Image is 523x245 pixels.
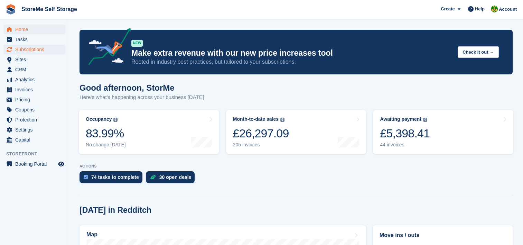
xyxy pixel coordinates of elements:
span: Protection [15,115,57,125]
a: menu [3,65,65,74]
h1: Good afternoon, StorMe [80,83,204,92]
div: 74 tasks to complete [91,174,139,180]
p: Rooted in industry best practices, but tailored to your subscriptions. [131,58,452,66]
span: Settings [15,125,57,135]
a: menu [3,115,65,125]
span: Home [15,25,57,34]
span: Tasks [15,35,57,44]
span: Help [475,6,485,12]
img: price-adjustments-announcement-icon-8257ccfd72463d97f412b2fc003d46551f7dbcb40ab6d574587a9cd5c0d94... [83,28,131,67]
a: menu [3,159,65,169]
span: Booking Portal [15,159,57,169]
a: menu [3,55,65,64]
h2: Move ins / outs [380,231,506,239]
img: deal-1b604bf984904fb50ccaf53a9ad4b4a5d6e5aea283cecdc64d6e3604feb123c2.svg [150,175,156,180]
p: Here's what's happening across your business [DATE] [80,93,204,101]
img: task-75834270c22a3079a89374b754ae025e5fb1db73e45f91037f5363f120a921f8.svg [84,175,88,179]
div: 83.99% [86,126,126,140]
span: Analytics [15,75,57,84]
a: Awaiting payment £5,398.41 44 invoices [373,110,513,154]
a: menu [3,75,65,84]
a: menu [3,125,65,135]
span: Subscriptions [15,45,57,54]
a: Preview store [57,160,65,168]
a: menu [3,135,65,145]
span: Sites [15,55,57,64]
img: icon-info-grey-7440780725fd019a000dd9b08b2336e03edf1995a4989e88bcd33f0948082b44.svg [280,118,284,122]
span: Capital [15,135,57,145]
a: StoreMe Self Storage [19,3,80,15]
img: icon-info-grey-7440780725fd019a000dd9b08b2336e03edf1995a4989e88bcd33f0948082b44.svg [113,118,118,122]
span: Pricing [15,95,57,105]
a: menu [3,45,65,54]
div: Awaiting payment [380,116,421,122]
p: Make extra revenue with our new price increases tool [131,48,452,58]
div: £5,398.41 [380,126,430,140]
p: ACTIONS [80,164,513,169]
div: No change [DATE] [86,142,126,148]
div: 30 open deals [159,174,192,180]
a: 74 tasks to complete [80,171,146,187]
a: menu [3,95,65,105]
div: 44 invoices [380,142,430,148]
span: Create [441,6,455,12]
img: stora-icon-8386f47178a22dfd0bd8f6a31ec36ba5ce8667c1dd55bd0f319d3a0aa187defe.svg [6,4,16,15]
div: 205 invoices [233,142,289,148]
img: StorMe [491,6,498,12]
div: Occupancy [86,116,112,122]
a: menu [3,35,65,44]
a: Month-to-date sales £26,297.09 205 invoices [226,110,366,154]
a: menu [3,105,65,115]
div: £26,297.09 [233,126,289,140]
a: menu [3,25,65,34]
span: Coupons [15,105,57,115]
span: Account [499,6,517,13]
span: Invoices [15,85,57,94]
button: Check it out → [458,46,499,58]
a: menu [3,85,65,94]
img: icon-info-grey-7440780725fd019a000dd9b08b2336e03edf1995a4989e88bcd33f0948082b44.svg [423,118,427,122]
a: Occupancy 83.99% No change [DATE] [79,110,219,154]
div: Month-to-date sales [233,116,279,122]
a: 30 open deals [146,171,198,187]
h2: Map [86,232,97,238]
h2: [DATE] in Redditch [80,206,151,215]
span: Storefront [6,151,69,157]
div: NEW [131,40,143,47]
span: CRM [15,65,57,74]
